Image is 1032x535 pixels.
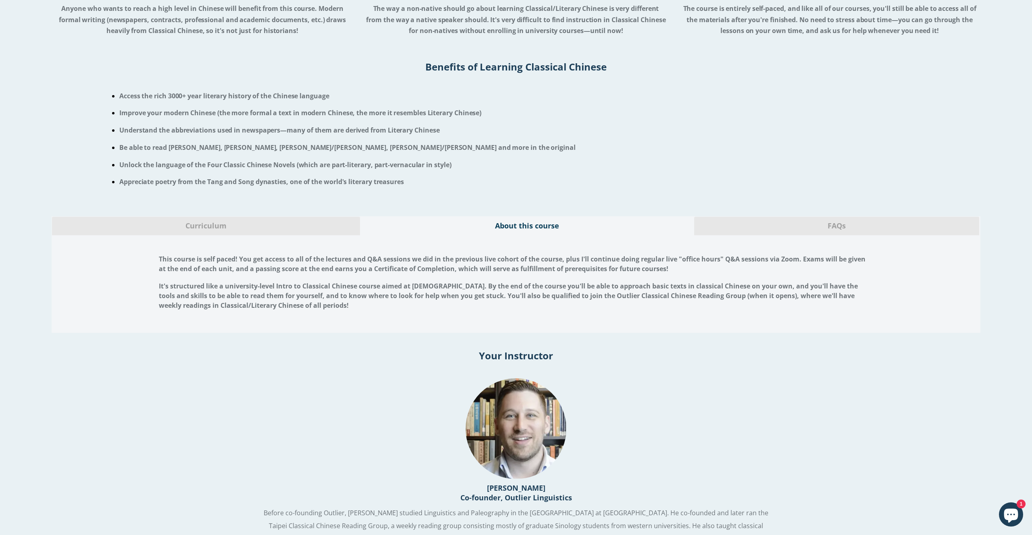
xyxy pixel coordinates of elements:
[368,221,687,231] span: About this course
[119,126,439,135] span: Understand the abbreviations used in newspapers—many of them are derived from Literary Chinese
[119,91,329,100] span: Access the rich 3000+ year literary history of the Chinese language
[119,143,576,152] span: Be able to read [PERSON_NAME], [PERSON_NAME], [PERSON_NAME]/[PERSON_NAME], [PERSON_NAME]/[PERSON_...
[119,108,481,117] span: Improve your modern Chinese (the more formal a text in modern Chinese, the more it resembles Lite...
[119,160,451,169] span: Unlock the language of the Four Classic Chinese Novels (which are part-literary, part-vernacular ...
[58,221,354,231] span: Curriculum
[59,4,346,35] span: Anyone who wants to reach a high level in Chinese will benefit from this course. Modern formal wr...
[159,282,858,310] strong: It's structured like a university-level Intro to Classical Chinese course aimed at [DEMOGRAPHIC_D...
[159,255,866,273] strong: This course is self paced! You get access to all of the lectures and Q&A sessions we did in the p...
[997,502,1026,529] inbox-online-store-chat: Shopify online store chat
[366,4,666,35] strong: The way a non-native should go about learning Classical/Literary Chinese is very different from t...
[683,4,976,35] strong: The course is entirely self-paced, and like all of our courses, you'll still be able to access al...
[700,221,973,231] span: FAQs
[119,177,404,186] span: Appreciate poetry from the Tang and Song dynasties, one of the world's literary treasures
